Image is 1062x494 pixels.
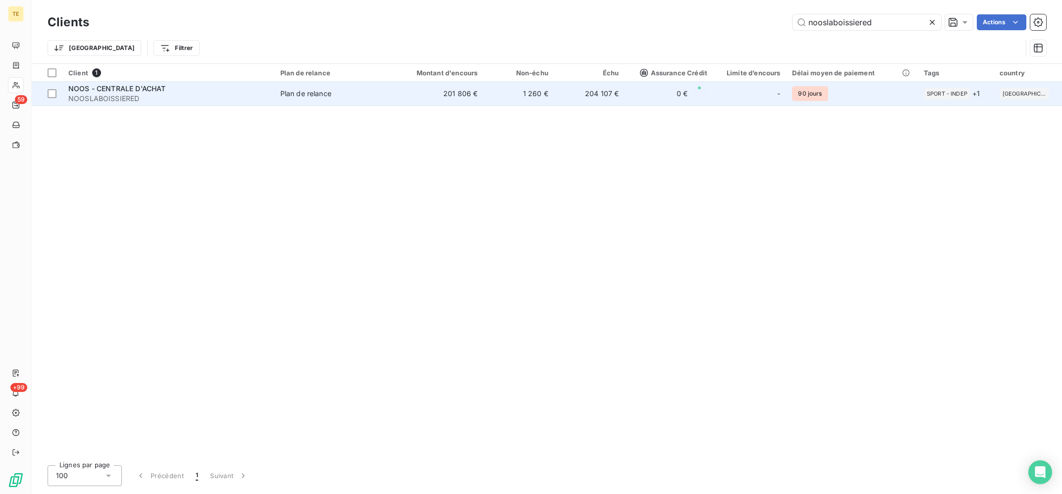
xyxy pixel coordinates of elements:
[196,471,198,481] span: 1
[395,69,478,77] div: Montant d'encours
[204,465,254,486] button: Suivant
[777,89,780,99] span: -
[1003,91,1046,97] span: [GEOGRAPHIC_DATA]
[1028,460,1052,484] div: Open Intercom Messenger
[924,69,988,77] div: Tags
[68,94,268,104] span: NOOSLABOISSIERED
[677,89,688,99] span: 0 €
[8,6,24,22] div: TE
[48,13,89,31] h3: Clients
[1000,69,1056,77] div: country
[92,68,101,77] span: 1
[280,69,383,77] div: Plan de relance
[8,472,24,488] img: Logo LeanPay
[15,95,27,104] span: 59
[977,14,1026,30] button: Actions
[719,69,780,77] div: Limite d’encours
[793,14,941,30] input: Rechercher
[68,84,165,93] span: NOOS - CENTRALE D'ACHAT
[792,86,828,101] span: 90 jours
[483,82,554,106] td: 1 260 €
[972,88,980,99] span: + 1
[389,82,483,106] td: 201 806 €
[792,69,912,77] div: Délai moyen de paiement
[56,471,68,481] span: 100
[190,465,204,486] button: 1
[927,91,967,97] span: SPORT - INDEP
[68,69,88,77] span: Client
[489,69,548,77] div: Non-échu
[640,69,707,77] span: Assurance Crédit
[10,383,27,392] span: +99
[130,465,190,486] button: Précédent
[280,89,331,99] div: Plan de relance
[154,40,199,56] button: Filtrer
[560,69,619,77] div: Échu
[48,40,141,56] button: [GEOGRAPHIC_DATA]
[554,82,625,106] td: 204 107 €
